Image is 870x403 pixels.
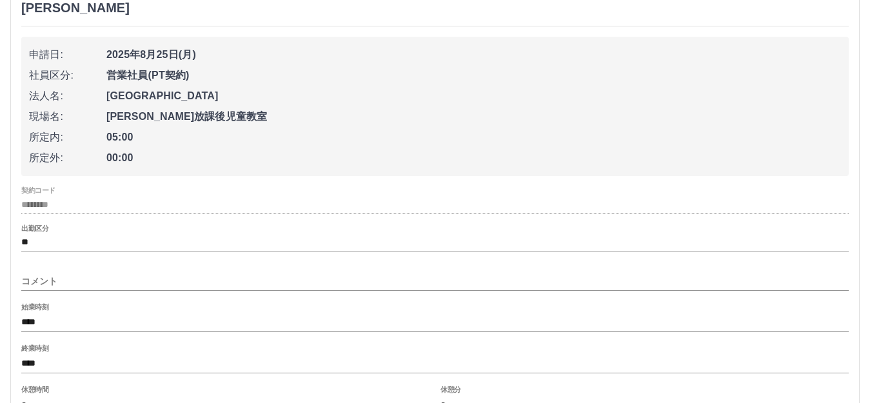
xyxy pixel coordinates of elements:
[29,130,106,145] span: 所定内:
[29,109,106,124] span: 現場名:
[106,150,841,166] span: 00:00
[440,385,461,395] label: 休憩分
[29,88,106,104] span: 法人名:
[21,223,48,233] label: 出勤区分
[106,130,841,145] span: 05:00
[106,47,841,63] span: 2025年8月25日(月)
[21,302,48,311] label: 始業時刻
[106,109,841,124] span: [PERSON_NAME]放課後児童教室
[21,186,55,195] label: 契約コード
[21,1,130,15] h3: [PERSON_NAME]
[29,68,106,83] span: 社員区分:
[21,343,48,353] label: 終業時刻
[29,47,106,63] span: 申請日:
[106,88,841,104] span: [GEOGRAPHIC_DATA]
[21,385,48,395] label: 休憩時間
[29,150,106,166] span: 所定外:
[106,68,841,83] span: 営業社員(PT契約)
